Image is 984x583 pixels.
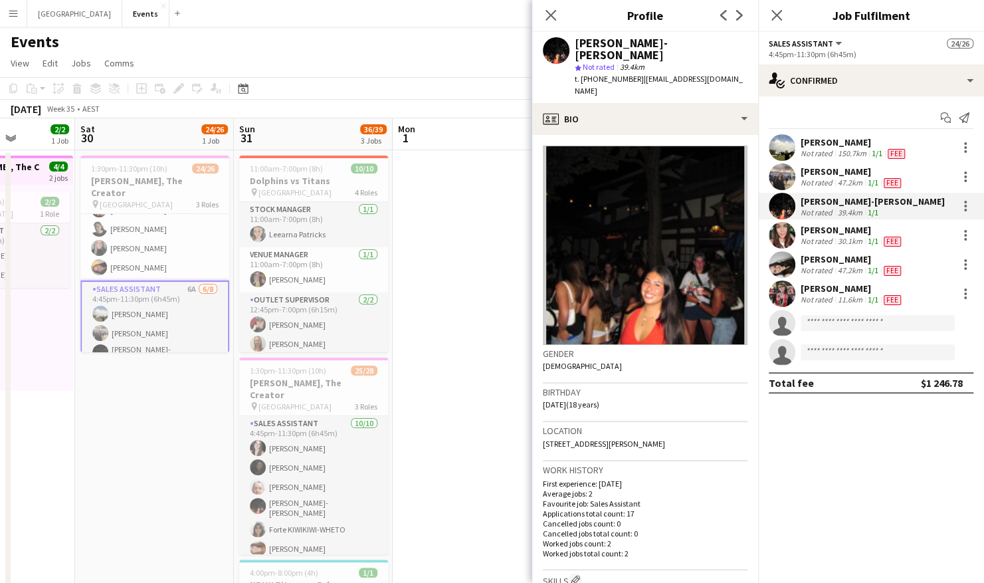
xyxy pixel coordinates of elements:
span: 1 Role [40,209,59,219]
div: 30.1km [835,236,865,247]
div: Crew has different fees then in role [881,265,904,276]
span: 1/1 [359,568,377,578]
span: Mon [398,123,415,135]
div: AEST [82,104,100,114]
span: 11:00am-7:00pm (8h) [250,164,323,174]
span: 4/4 [49,162,68,172]
span: Jobs [71,57,91,69]
div: Total fee [769,376,814,390]
p: Worked jobs total count: 2 [543,548,747,558]
div: Not rated [801,265,835,276]
p: Average jobs: 2 [543,489,747,499]
div: [DATE] [11,102,41,116]
span: 2/2 [41,197,59,207]
div: 47.2km [835,265,865,276]
app-job-card: 1:30pm-11:30pm (10h)25/28[PERSON_NAME], The Creator [GEOGRAPHIC_DATA]3 Roles Sales Assistant10/10... [239,358,388,554]
span: [GEOGRAPHIC_DATA] [100,199,173,209]
span: Fee [884,178,901,188]
span: 24/26 [947,39,973,49]
div: 2 jobs [49,172,68,183]
a: View [5,55,35,72]
div: 4:45pm-11:30pm (6h45m) [769,49,973,59]
img: Crew avatar or photo [543,146,747,345]
h3: Profile [532,7,758,24]
span: Sun [239,123,255,135]
span: 1:30pm-11:30pm (10h) [91,164,167,174]
span: | [EMAIL_ADDRESS][DOMAIN_NAME] [575,74,743,96]
div: Not rated [801,177,835,188]
div: Crew has different fees then in role [881,294,904,305]
div: [PERSON_NAME] [801,166,904,177]
app-job-card: 1:30pm-11:30pm (10h)24/26[PERSON_NAME], The Creator [GEOGRAPHIC_DATA]3 Roles[PERSON_NAME][PERSON_... [80,156,229,352]
h3: Dolphins vs Titans [239,175,388,187]
app-skills-label: 1/1 [868,177,878,187]
app-card-role: Outlet Supervisor2/212:45pm-7:00pm (6h15m)[PERSON_NAME][PERSON_NAME] [239,292,388,357]
p: Worked jobs count: 2 [543,538,747,548]
div: Crew has different fees then in role [881,236,904,247]
button: Sales Assistant [769,39,844,49]
span: Sat [80,123,95,135]
span: [DEMOGRAPHIC_DATA] [543,361,622,371]
p: Favourite job: Sales Assistant [543,499,747,509]
span: Fee [884,237,901,247]
div: [PERSON_NAME] [801,283,904,294]
span: 4:00pm-8:00pm (4h) [250,568,318,578]
div: [PERSON_NAME]-[PERSON_NAME] [801,195,945,207]
a: Comms [99,55,140,72]
h3: Work history [543,464,747,476]
div: 39.4km [835,207,865,217]
div: 150.7km [835,148,869,159]
span: 31 [237,130,255,146]
button: Events [122,1,169,27]
span: t. [PHONE_NUMBER] [575,74,644,84]
span: [STREET_ADDRESS][PERSON_NAME] [543,439,665,449]
span: Fee [884,266,901,276]
div: 3 Jobs [361,136,386,146]
h3: Birthday [543,386,747,398]
h3: Gender [543,348,747,360]
span: 39.4km [617,62,647,72]
span: View [11,57,29,69]
app-skills-label: 1/1 [872,148,882,158]
span: [GEOGRAPHIC_DATA] [258,187,332,197]
p: Cancelled jobs count: 0 [543,519,747,528]
button: [GEOGRAPHIC_DATA] [27,1,122,27]
h1: Events [11,32,59,52]
div: Not rated [801,294,835,305]
span: [GEOGRAPHIC_DATA] [258,402,332,411]
h3: Job Fulfilment [758,7,984,24]
span: [DATE] (18 years) [543,400,599,409]
span: 24/26 [201,124,228,134]
div: Confirmed [758,64,984,96]
a: Jobs [66,55,96,72]
div: Not rated [801,236,835,247]
span: 30 [78,130,95,146]
span: 36/39 [360,124,387,134]
div: [PERSON_NAME] [801,136,908,148]
div: Crew has different fees then in role [881,177,904,188]
h3: Location [543,425,747,437]
div: 11.6km [835,294,865,305]
span: Sales Assistant [769,39,833,49]
div: 47.2km [835,177,865,188]
span: Comms [104,57,134,69]
span: Week 35 [44,104,77,114]
span: 1 [396,130,415,146]
app-card-role: Venue Manager1/111:00am-7:00pm (8h)[PERSON_NAME] [239,247,388,292]
div: 1 Job [51,136,68,146]
app-skills-label: 1/1 [868,207,878,217]
app-card-role: Stock Manager1/111:00am-7:00pm (8h)Leearna Patricks [239,202,388,247]
a: Edit [37,55,63,72]
app-skills-label: 1/1 [868,236,878,246]
span: 3 Roles [355,402,377,411]
span: 3 Roles [196,199,219,209]
span: 24/26 [192,164,219,174]
span: Edit [43,57,58,69]
span: Fee [888,149,905,159]
app-job-card: 11:00am-7:00pm (8h)10/10Dolphins vs Titans [GEOGRAPHIC_DATA]4 RolesStock Manager1/111:00am-7:00pm... [239,156,388,352]
span: 1:30pm-11:30pm (10h) [250,366,326,376]
span: 4 Roles [355,187,377,197]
